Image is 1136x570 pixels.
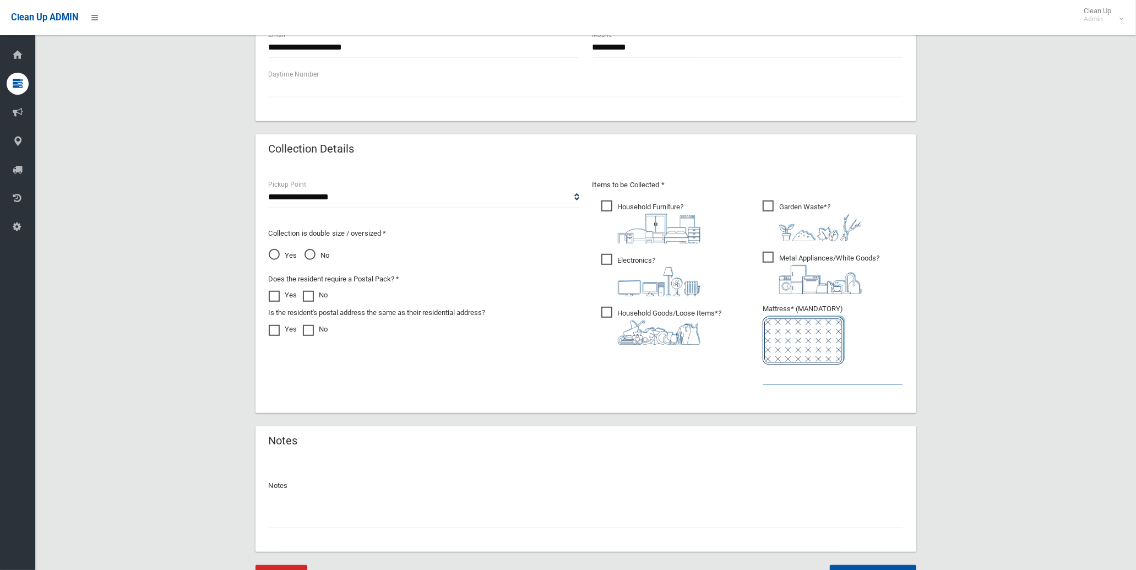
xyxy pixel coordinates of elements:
[618,267,700,296] img: 394712a680b73dbc3d2a6a3a7ffe5a07.png
[618,203,700,243] i: ?
[269,289,297,302] label: Yes
[618,214,700,243] img: aa9efdbe659d29b613fca23ba79d85cb.png
[269,227,579,240] p: Collection is double size / oversized *
[601,254,700,296] span: Electronics
[618,320,700,345] img: b13cc3517677393f34c0a387616ef184.png
[618,256,700,296] i: ?
[256,430,311,452] header: Notes
[779,203,862,241] i: ?
[269,479,903,492] p: Notes
[1078,7,1122,23] span: Clean Up
[763,252,879,294] span: Metal Appliances/White Goods
[779,214,862,241] img: 4fd8a5c772b2c999c83690221e5242e0.png
[256,138,368,160] header: Collection Details
[305,249,330,262] span: No
[763,316,845,365] img: e7408bece873d2c1783593a074e5cb2f.png
[303,323,328,336] label: No
[269,273,400,286] label: Does the resident require a Postal Pack? *
[269,323,297,336] label: Yes
[779,254,879,294] i: ?
[269,249,297,262] span: Yes
[1084,15,1111,23] small: Admin
[601,200,700,243] span: Household Furniture
[601,307,722,345] span: Household Goods/Loose Items*
[11,12,78,23] span: Clean Up ADMIN
[763,200,862,241] span: Garden Waste*
[618,309,722,345] i: ?
[593,178,903,192] p: Items to be Collected *
[763,305,903,365] span: Mattress* (MANDATORY)
[303,289,328,302] label: No
[779,265,862,294] img: 36c1b0289cb1767239cdd3de9e694f19.png
[269,306,486,319] label: Is the resident's postal address the same as their residential address?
